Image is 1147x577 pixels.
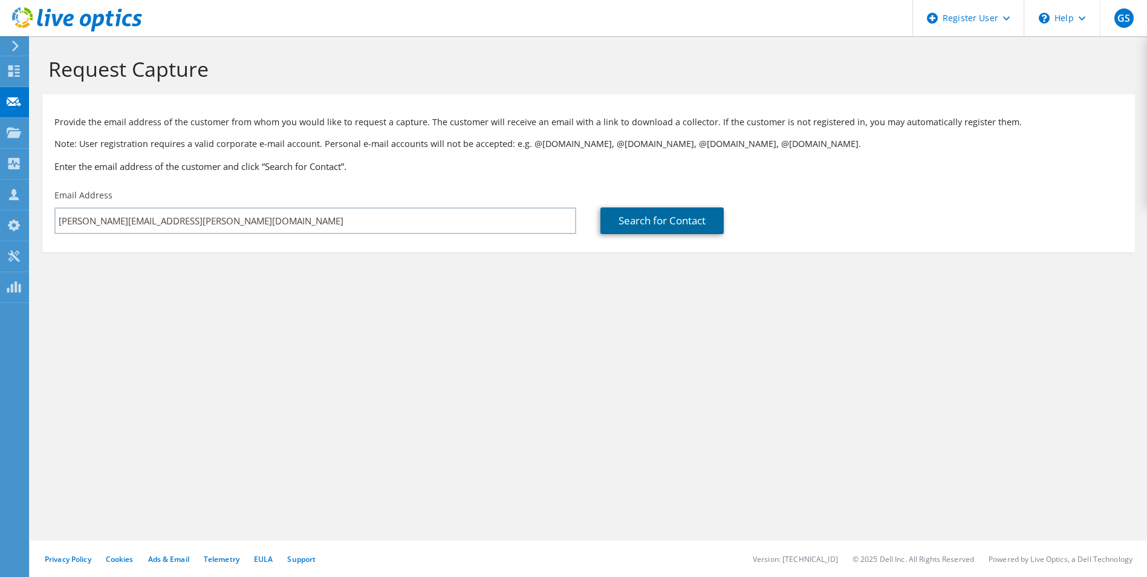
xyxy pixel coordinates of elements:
a: Support [287,554,316,564]
p: Provide the email address of the customer from whom you would like to request a capture. The cust... [54,116,1123,129]
a: Privacy Policy [45,554,91,564]
a: Search for Contact [600,207,724,234]
a: Ads & Email [148,554,189,564]
label: Email Address [54,189,112,201]
a: Telemetry [204,554,239,564]
li: Version: [TECHNICAL_ID] [753,554,838,564]
li: Powered by Live Optics, a Dell Technology [989,554,1132,564]
h1: Request Capture [48,56,1123,82]
li: © 2025 Dell Inc. All Rights Reserved [853,554,974,564]
span: GS [1114,8,1134,28]
p: Note: User registration requires a valid corporate e-mail account. Personal e-mail accounts will ... [54,137,1123,151]
a: EULA [254,554,273,564]
a: Cookies [106,554,134,564]
svg: \n [1039,13,1050,24]
h3: Enter the email address of the customer and click “Search for Contact”. [54,160,1123,173]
